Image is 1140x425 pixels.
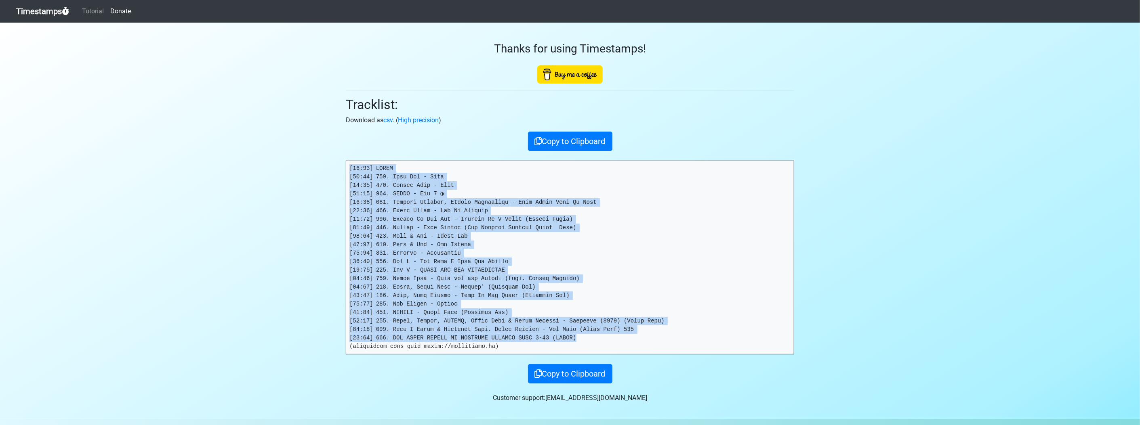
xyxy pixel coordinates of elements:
p: Download as . ( ) [346,115,794,125]
pre: [16:93] LOREM [50:44] 759. Ipsu Dol - Sita [14:35] 470. Consec Adip - Elit [51:15] 964. SEDDO - E... [346,161,794,354]
h2: Tracklist: [346,97,794,112]
a: csv [383,116,393,124]
a: Donate [107,3,134,19]
h3: Thanks for using Timestamps! [346,42,794,56]
img: Buy Me A Coffee [537,65,603,84]
button: Copy to Clipboard [528,364,612,383]
a: Timestamps [16,3,69,19]
a: Tutorial [79,3,107,19]
a: High precision [398,116,439,124]
button: Copy to Clipboard [528,132,612,151]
